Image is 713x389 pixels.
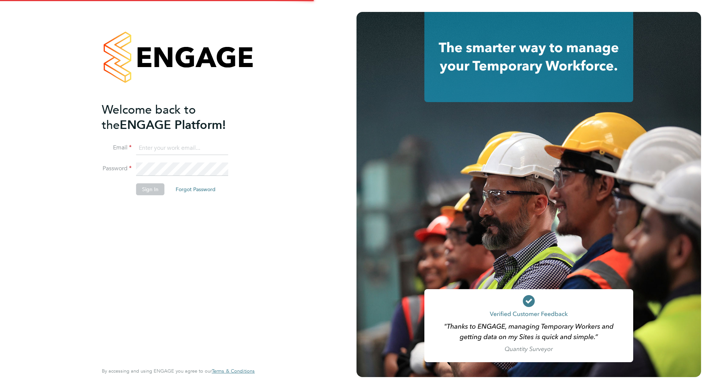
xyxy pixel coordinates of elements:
button: Sign In [136,183,164,195]
span: By accessing and using ENGAGE you agree to our [102,368,255,374]
h2: ENGAGE Platform! [102,102,247,133]
a: Terms & Conditions [212,368,255,374]
span: Welcome back to the [102,102,196,132]
button: Forgot Password [170,183,222,195]
input: Enter your work email... [136,142,228,155]
label: Password [102,165,132,173]
label: Email [102,144,132,152]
